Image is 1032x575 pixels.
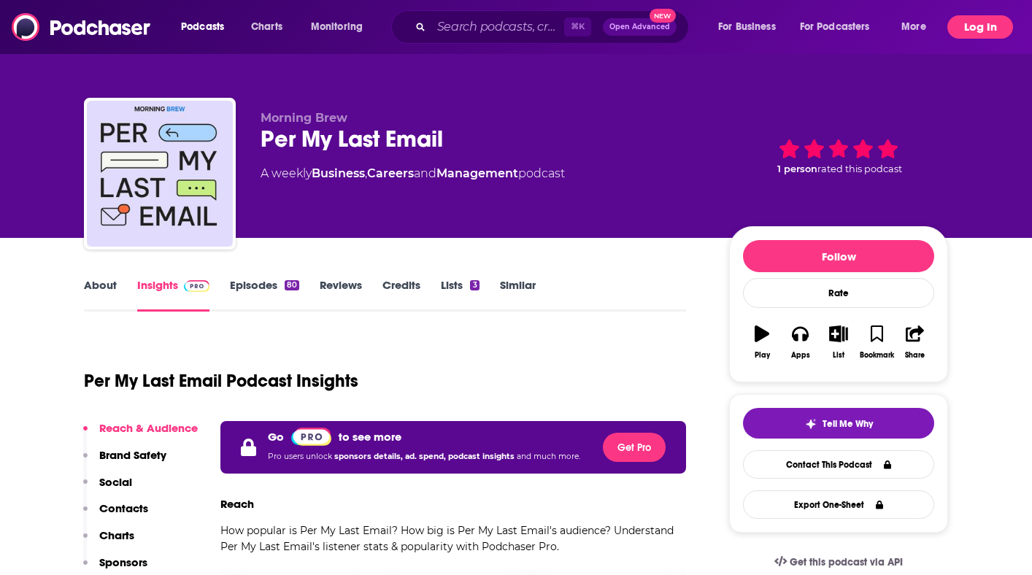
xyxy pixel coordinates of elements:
div: Search podcasts, credits, & more... [405,10,703,44]
span: More [901,17,926,37]
button: Play [743,316,781,368]
a: Management [436,166,518,180]
span: Open Advanced [609,23,670,31]
span: ⌘ K [564,18,591,36]
button: Share [896,316,934,368]
div: 3 [470,280,479,290]
button: open menu [171,15,243,39]
a: Pro website [291,427,331,446]
div: Rate [743,278,934,308]
div: List [833,351,844,360]
button: Bookmark [858,316,896,368]
p: Brand Safety [99,448,166,462]
p: Go [268,430,284,444]
a: Contact This Podcast [743,450,934,479]
span: Charts [251,17,282,37]
button: Follow [743,240,934,272]
img: Per My Last Email [87,101,233,247]
a: Business [312,166,365,180]
span: Podcasts [181,17,224,37]
div: Apps [791,351,810,360]
button: Apps [781,316,819,368]
button: Reach & Audience [83,421,198,448]
span: For Business [718,17,776,37]
button: Open AdvancedNew [603,18,677,36]
h3: Reach [220,497,254,511]
a: Careers [367,166,414,180]
button: open menu [891,15,944,39]
span: , [365,166,367,180]
a: Episodes80 [230,278,299,312]
img: Podchaser - Follow, Share and Rate Podcasts [12,13,152,41]
button: tell me why sparkleTell Me Why [743,408,934,439]
span: and [414,166,436,180]
span: Morning Brew [261,111,347,125]
span: 1 person [777,163,817,174]
button: Log In [947,15,1013,39]
p: Reach & Audience [99,421,198,435]
a: Reviews [320,278,362,312]
button: Export One-Sheet [743,490,934,519]
button: Get Pro [603,433,666,462]
span: rated this podcast [817,163,902,174]
p: Contacts [99,501,148,515]
div: Share [905,351,925,360]
button: Brand Safety [83,448,166,475]
button: Charts [83,528,134,555]
span: Monitoring [311,17,363,37]
a: InsightsPodchaser Pro [137,278,209,312]
a: Charts [242,15,291,39]
img: Podchaser Pro [184,280,209,292]
div: Play [755,351,770,360]
p: Social [99,475,132,489]
button: Contacts [83,501,148,528]
p: Charts [99,528,134,542]
button: List [820,316,858,368]
span: sponsors details, ad. spend, podcast insights [334,452,517,461]
div: A weekly podcast [261,165,565,182]
p: Pro users unlock and much more. [268,446,580,468]
button: Social [83,475,132,502]
p: Sponsors [99,555,147,569]
button: open menu [790,15,891,39]
p: to see more [339,430,401,444]
img: tell me why sparkle [805,418,817,430]
a: Credits [382,278,420,312]
a: About [84,278,117,312]
a: Lists3 [441,278,479,312]
h1: Per My Last Email Podcast Insights [84,370,358,392]
span: Get this podcast via API [790,556,903,568]
a: Similar [500,278,536,312]
p: How popular is Per My Last Email? How big is Per My Last Email's audience? Understand Per My Last... [220,522,686,555]
div: Bookmark [860,351,894,360]
button: open menu [708,15,794,39]
button: open menu [301,15,382,39]
img: Podchaser Pro [291,428,331,446]
input: Search podcasts, credits, & more... [431,15,564,39]
div: 1 personrated this podcast [729,111,948,201]
div: 80 [285,280,299,290]
span: For Podcasters [800,17,870,37]
span: New [650,9,676,23]
span: Tell Me Why [823,418,873,430]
